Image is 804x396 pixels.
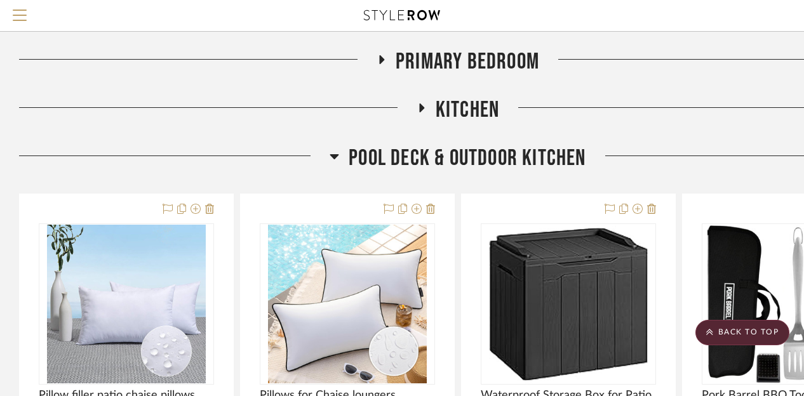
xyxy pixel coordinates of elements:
[268,225,427,383] img: Pillows for Chaise loungers
[47,225,206,383] img: Pillow filler patio chaise pillows
[436,96,499,124] span: Kitchen
[489,225,648,383] img: Waterproof Storage Box for Patio Furniture Pool
[349,145,586,172] span: Pool Deck & Outdoor Kitchen
[396,48,539,76] span: Primary Bedroom
[695,320,789,345] scroll-to-top-button: BACK TO TOP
